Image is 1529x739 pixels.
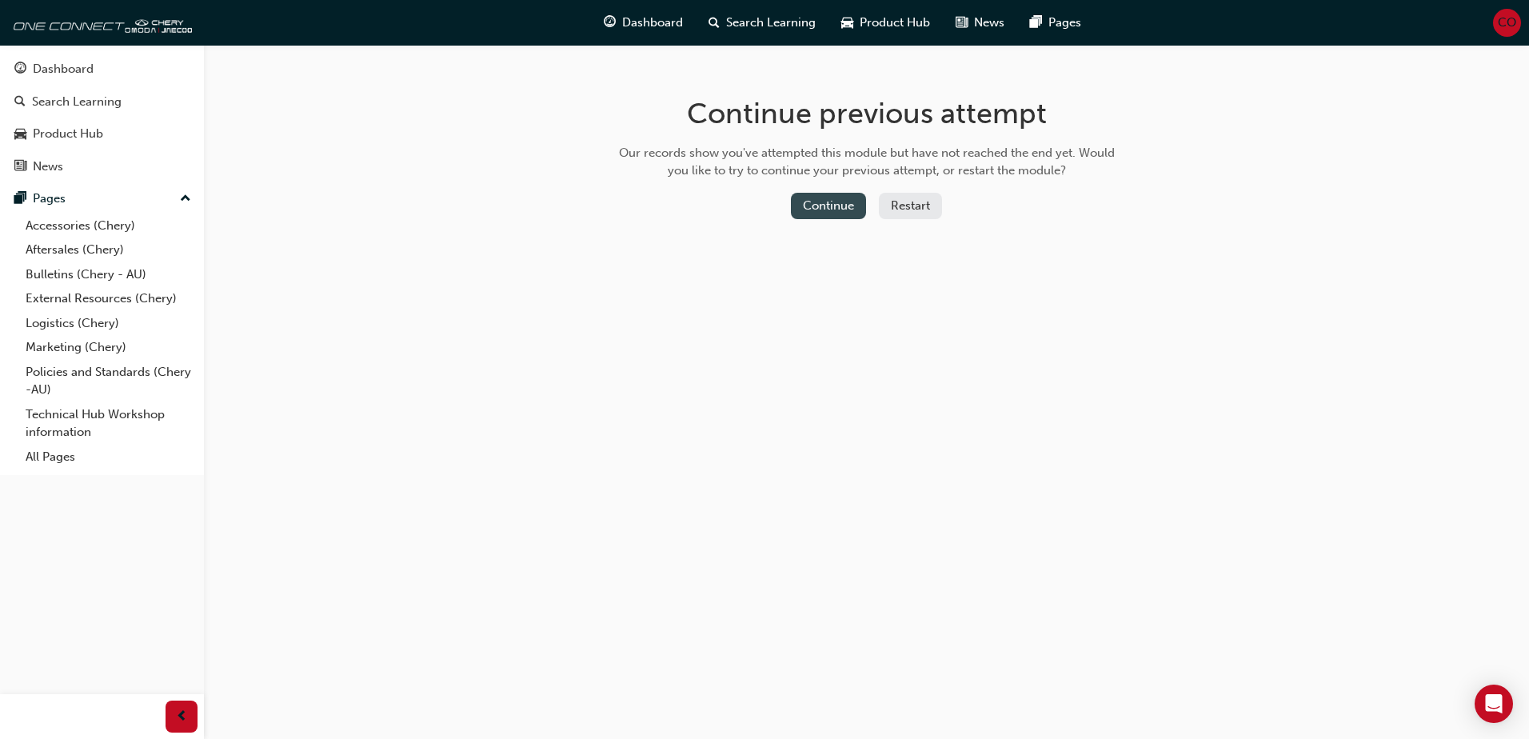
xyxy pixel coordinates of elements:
[14,127,26,142] span: car-icon
[6,184,198,214] button: Pages
[14,192,26,206] span: pages-icon
[943,6,1017,39] a: news-iconNews
[6,119,198,149] a: Product Hub
[6,87,198,117] a: Search Learning
[19,311,198,336] a: Logistics (Chery)
[726,14,816,32] span: Search Learning
[14,160,26,174] span: news-icon
[1493,9,1521,37] button: CO
[33,60,94,78] div: Dashboard
[841,13,853,33] span: car-icon
[956,13,968,33] span: news-icon
[1475,685,1513,723] div: Open Intercom Messenger
[604,13,616,33] span: guage-icon
[696,6,828,39] a: search-iconSearch Learning
[1017,6,1094,39] a: pages-iconPages
[14,95,26,110] span: search-icon
[860,14,930,32] span: Product Hub
[591,6,696,39] a: guage-iconDashboard
[180,189,191,210] span: up-icon
[613,144,1120,180] div: Our records show you've attempted this module but have not reached the end yet. Would you like to...
[14,62,26,77] span: guage-icon
[6,54,198,84] a: Dashboard
[613,96,1120,131] h1: Continue previous attempt
[19,286,198,311] a: External Resources (Chery)
[879,193,942,219] button: Restart
[33,125,103,143] div: Product Hub
[1048,14,1081,32] span: Pages
[6,152,198,182] a: News
[709,13,720,33] span: search-icon
[974,14,1004,32] span: News
[622,14,683,32] span: Dashboard
[791,193,866,219] button: Continue
[33,190,66,208] div: Pages
[1498,14,1516,32] span: CO
[176,707,188,727] span: prev-icon
[19,360,198,402] a: Policies and Standards (Chery -AU)
[32,93,122,111] div: Search Learning
[19,238,198,262] a: Aftersales (Chery)
[19,402,198,445] a: Technical Hub Workshop information
[19,445,198,469] a: All Pages
[1030,13,1042,33] span: pages-icon
[19,262,198,287] a: Bulletins (Chery - AU)
[8,6,192,38] img: oneconnect
[19,335,198,360] a: Marketing (Chery)
[6,51,198,184] button: DashboardSearch LearningProduct HubNews
[19,214,198,238] a: Accessories (Chery)
[828,6,943,39] a: car-iconProduct Hub
[33,158,63,176] div: News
